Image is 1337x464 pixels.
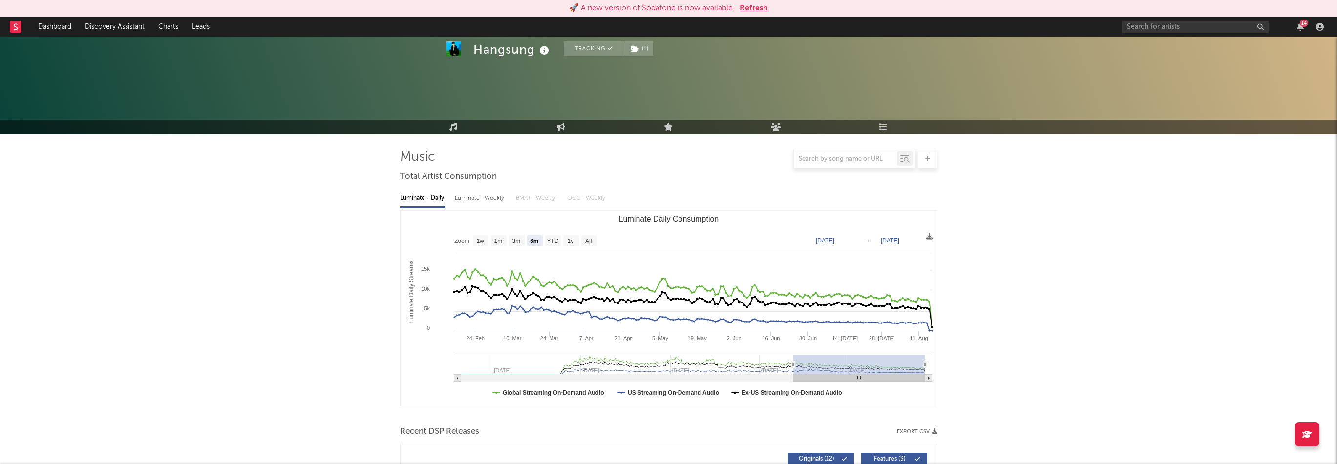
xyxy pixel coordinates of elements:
[794,155,897,163] input: Search by song name or URL
[494,238,502,244] text: 1m
[881,237,899,244] text: [DATE]
[897,429,937,435] button: Export CSV
[740,2,768,14] button: Refresh
[512,238,520,244] text: 3m
[741,389,842,396] text: Ex-US Streaming On-Demand Audio
[762,335,780,341] text: 16. Jun
[625,41,653,56] button: (1)
[400,171,497,182] span: Total Artist Consumption
[652,335,668,341] text: 5. May
[421,266,430,272] text: 15k
[401,211,937,406] svg: Luminate Daily Consumption
[476,238,484,244] text: 1w
[628,389,719,396] text: US Streaming On-Demand Audio
[151,17,185,37] a: Charts
[466,335,484,341] text: 24. Feb
[503,335,522,341] text: 10. Mar
[869,335,894,341] text: 28. [DATE]
[865,237,870,244] text: →
[31,17,78,37] a: Dashboard
[564,41,625,56] button: Tracking
[579,335,593,341] text: 7. Apr
[625,41,654,56] span: ( 1 )
[569,2,735,14] div: 🚀 A new version of Sodatone is now available.
[454,238,469,244] text: Zoom
[615,335,632,341] text: 21. Apr
[185,17,216,37] a: Leads
[424,305,430,311] text: 5k
[1300,20,1308,27] div: 14
[1297,23,1304,31] button: 14
[530,238,538,244] text: 6m
[400,426,479,438] span: Recent DSP Releases
[816,237,834,244] text: [DATE]
[832,335,858,341] text: 14. [DATE]
[473,41,552,58] div: Hangsung
[567,238,573,244] text: 1y
[400,190,445,206] div: Luminate - Daily
[426,325,429,331] text: 0
[503,389,604,396] text: Global Streaming On-Demand Audio
[455,190,506,206] div: Luminate - Weekly
[585,238,591,244] text: All
[421,286,430,292] text: 10k
[726,335,741,341] text: 2. Jun
[78,17,151,37] a: Discovery Assistant
[799,335,816,341] text: 30. Jun
[618,215,719,223] text: Luminate Daily Consumption
[408,261,415,323] text: Luminate Daily Streams
[910,335,928,341] text: 11. Aug
[794,456,839,462] span: Originals ( 12 )
[687,335,707,341] text: 19. May
[540,335,558,341] text: 24. Mar
[547,238,558,244] text: YTD
[1122,21,1269,33] input: Search for artists
[868,456,913,462] span: Features ( 3 )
